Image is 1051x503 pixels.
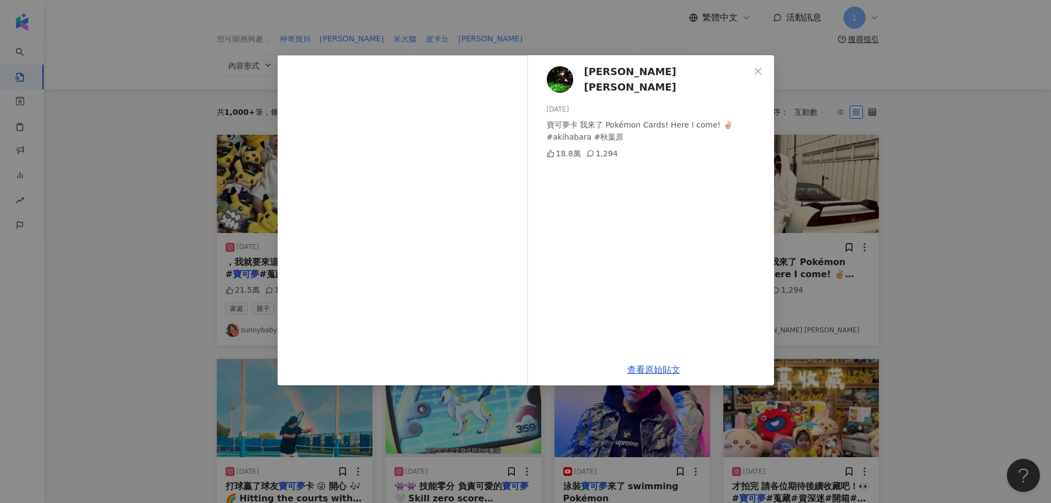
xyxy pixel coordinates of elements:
div: 寶可夢卡 我來了 Pokémon Cards! Here I come! ✌🏼 #akihabara #秋葉原 [547,119,765,143]
button: Close [747,60,769,82]
img: KOL Avatar [547,66,573,93]
div: [DATE] [547,104,765,115]
a: KOL Avatar[PERSON_NAME] [PERSON_NAME] [547,64,750,96]
span: [PERSON_NAME] [PERSON_NAME] [584,64,750,96]
div: 18.8萬 [547,147,581,160]
a: 查看原始貼文 [627,364,680,375]
span: close [754,67,762,76]
div: 1,294 [586,147,618,160]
